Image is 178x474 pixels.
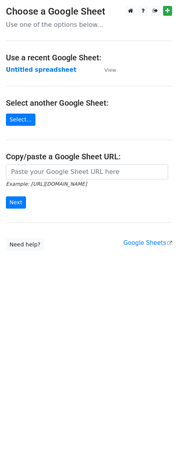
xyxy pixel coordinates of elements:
h4: Select another Google Sheet: [6,98,172,108]
small: Example: [URL][DOMAIN_NAME] [6,181,87,187]
a: View [96,66,116,73]
a: Google Sheets [123,239,172,246]
p: Use one of the options below... [6,21,172,29]
h4: Copy/paste a Google Sheet URL: [6,152,172,161]
input: Paste your Google Sheet URL here [6,164,168,179]
small: View [104,67,116,73]
input: Next [6,196,26,209]
a: Need help? [6,239,44,251]
a: Select... [6,114,35,126]
h3: Choose a Google Sheet [6,6,172,17]
a: Untitled spreadsheet [6,66,76,73]
h4: Use a recent Google Sheet: [6,53,172,62]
